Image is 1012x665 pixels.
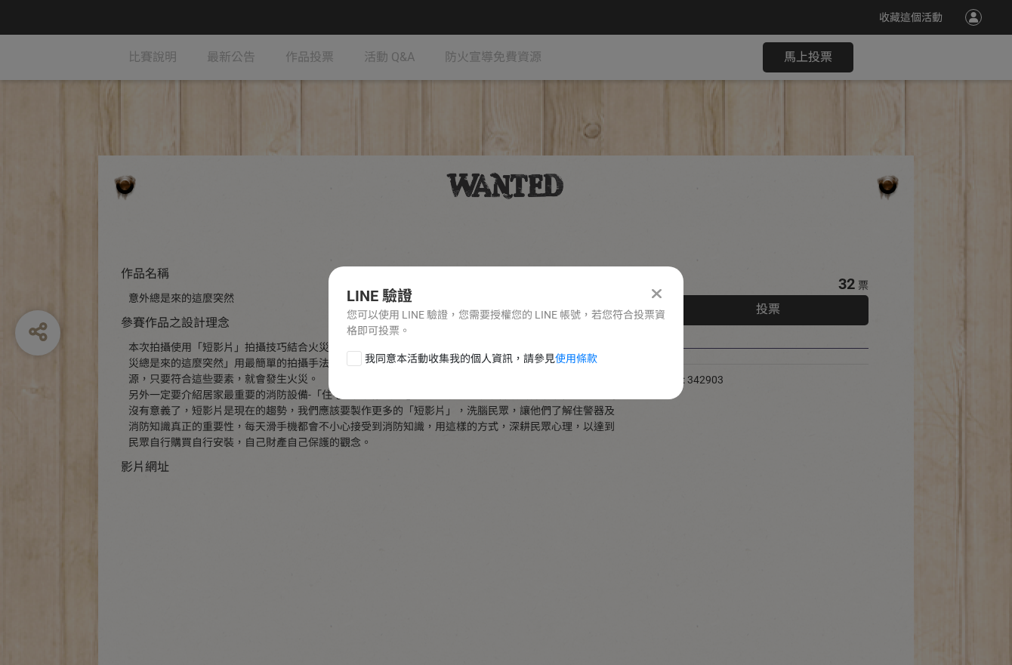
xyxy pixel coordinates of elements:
[858,279,869,291] span: 票
[121,266,169,281] span: 作品名稱
[756,302,780,316] span: 投票
[207,50,255,64] span: 最新公告
[347,307,665,339] div: 您可以使用 LINE 驗證，您需要授權您的 LINE 帳號，若您符合投票資格即可投票。
[667,374,724,386] span: SID: 342903
[445,35,541,80] a: 防火宣導免費資源
[445,50,541,64] span: 防火宣導免費資源
[128,50,177,64] span: 比賽說明
[121,460,169,474] span: 影片網址
[285,50,334,64] span: 作品投票
[347,285,665,307] div: LINE 驗證
[838,275,855,293] span: 32
[365,351,597,367] span: 我同意本活動收集我的個人資訊，請參見
[121,316,230,330] span: 參賽作品之設計理念
[555,353,597,365] a: 使用條款
[285,35,334,80] a: 作品投票
[128,340,622,451] div: 本次拍攝使用「短影片」拍攝技巧結合火災相關知識以幽默輕鬆方式，讓觀眾更容易接受消防知識，「火災總是來的這麼突然」用最簡單的拍攝手法，讓民眾了解-「燃燒三要素」，空氣(助燃物)、可燃物、熱源，只要...
[784,50,832,64] span: 馬上投票
[364,50,415,64] span: 活動 Q&A
[207,35,255,80] a: 最新公告
[128,291,622,306] div: 意外總是來的這麼突然
[364,35,415,80] a: 活動 Q&A
[128,35,177,80] a: 比賽說明
[879,11,943,23] span: 收藏這個活動
[763,42,853,72] button: 馬上投票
